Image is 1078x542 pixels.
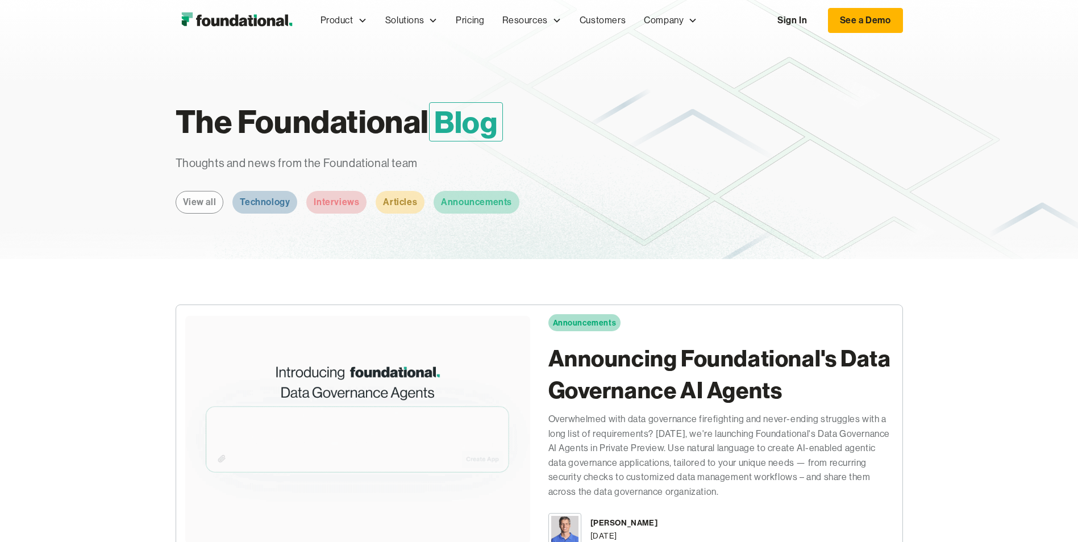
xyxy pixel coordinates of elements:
[441,195,512,210] div: Announcements
[385,13,424,28] div: Solutions
[176,98,652,145] h1: The Foundational
[434,191,519,214] a: Announcements
[447,2,493,39] a: Pricing
[306,191,367,214] a: Interviews
[590,516,658,529] div: [PERSON_NAME]
[376,191,424,214] a: Articles
[240,195,290,210] div: Technology
[644,13,684,28] div: Company
[548,343,893,406] h2: Announcing Foundational's Data Governance AI Agents
[383,195,417,210] div: Articles
[176,9,298,32] a: home
[590,530,618,542] div: [DATE]
[376,2,447,39] div: Solutions
[176,9,298,32] img: Foundational Logo
[766,9,818,32] a: Sign In
[828,8,903,33] a: See a Demo
[553,316,617,329] div: Announcements
[183,195,217,210] div: View all
[314,195,359,210] div: Interviews
[429,102,502,141] span: Blog
[548,412,893,499] div: Overwhelmed with data governance firefighting and never-ending struggles with a long list of requ...
[311,2,376,39] div: Product
[635,2,706,39] div: Company
[321,13,353,28] div: Product
[502,13,547,28] div: Resources
[176,191,224,214] a: View all
[493,2,570,39] div: Resources
[176,155,612,173] p: Thoughts and news from the Foundational team
[232,191,297,214] a: Technology
[571,2,635,39] a: Customers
